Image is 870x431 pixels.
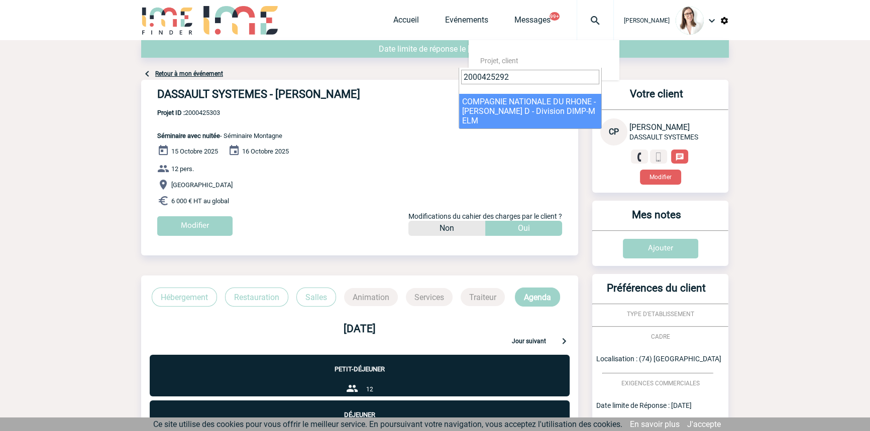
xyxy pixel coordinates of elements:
[623,239,698,258] input: Ajouter
[344,323,376,335] b: [DATE]
[141,6,193,35] img: IME-Finder
[596,355,721,363] span: Localisation : (74) [GEOGRAPHIC_DATA]
[596,209,716,230] h3: Mes notes
[629,122,690,132] span: [PERSON_NAME]
[153,419,622,429] span: Ce site utilise des cookies pour vous offrir le meilleur service. En poursuivant votre navigation...
[366,386,373,393] span: 12
[155,70,223,77] a: Retour à mon événement
[150,400,569,418] p: Déjeuner
[171,165,194,173] span: 12 pers.
[640,170,681,185] button: Modifier
[150,355,569,373] p: Petit-déjeuner
[157,88,459,105] h4: DASSAULT SYSTEMES - [PERSON_NAME]
[440,221,454,236] p: Non
[518,221,530,236] p: Oui
[630,419,680,429] a: En savoir plus
[596,88,716,109] h3: Votre client
[157,216,233,236] input: Modifier
[624,17,670,24] span: [PERSON_NAME]
[346,382,358,394] img: group-24-px-b.png
[408,212,562,220] span: Modifications du cahier des charges par le client ?
[242,148,289,155] span: 16 Octobre 2025
[157,132,282,139] span: - Séminaire Montagne
[157,132,220,139] span: Séminaire avec nuitée
[596,282,716,304] h3: Préférences du client
[445,15,488,29] a: Evénements
[157,109,185,116] b: Projet ID :
[406,288,453,306] p: Services
[171,181,233,189] span: [GEOGRAPHIC_DATA]
[393,15,419,29] a: Accueil
[344,288,398,306] p: Animation
[512,338,546,347] p: Jour suivant
[629,133,698,141] span: DASSAULT SYSTEMES
[654,153,663,162] img: portable.png
[676,7,704,35] img: 122719-0.jpg
[687,419,721,429] a: J'accepte
[675,153,684,162] img: chat-24-px-w.png
[609,127,619,136] span: CP
[480,57,518,65] span: Projet, client
[171,197,229,205] span: 6 000 € HT au global
[225,288,288,307] p: Restauration
[514,15,551,29] a: Messages
[515,288,560,307] p: Agenda
[461,288,505,306] p: Traiteur
[296,288,336,307] p: Salles
[596,401,692,409] span: Date limite de Réponse : [DATE]
[635,153,644,162] img: fixe.png
[558,335,570,347] img: keyboard-arrow-right-24-px.png
[459,94,601,128] li: COMPAGNIE NATIONALE DU RHONE - [PERSON_NAME] D - Division DIMP-M ELM
[550,12,560,21] button: 99+
[171,148,218,155] span: 15 Octobre 2025
[379,44,491,54] span: Date limite de réponse le [DATE]
[651,333,670,340] span: CADRE
[152,288,217,307] p: Hébergement
[157,109,282,116] span: 2000425303
[627,311,694,318] span: TYPE D'ETABLISSEMENT
[621,380,700,387] span: EXIGENCES COMMERCIALES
